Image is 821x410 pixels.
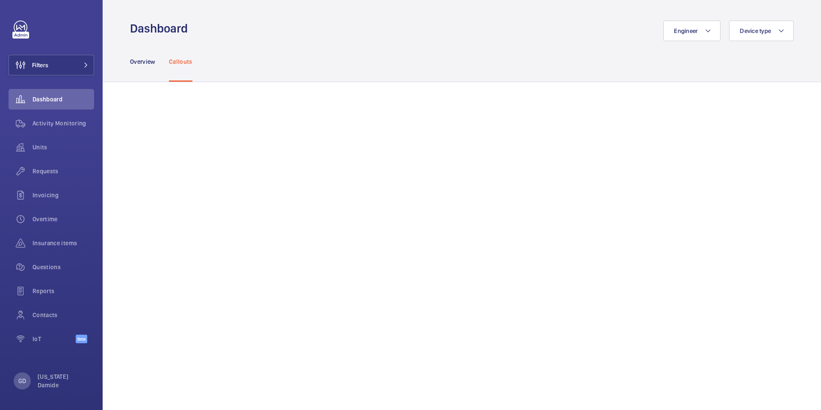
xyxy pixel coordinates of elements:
[32,287,94,295] span: Reports
[32,61,48,69] span: Filters
[18,377,26,385] p: GD
[169,57,192,66] p: Callouts
[32,191,94,199] span: Invoicing
[32,215,94,223] span: Overtime
[740,27,771,34] span: Device type
[130,57,155,66] p: Overview
[32,263,94,271] span: Questions
[76,335,87,343] span: Beta
[32,95,94,104] span: Dashboard
[674,27,698,34] span: Engineer
[729,21,794,41] button: Device type
[32,239,94,247] span: Insurance items
[32,335,76,343] span: IoT
[38,372,89,389] p: [US_STATE] Damide
[663,21,721,41] button: Engineer
[9,55,94,75] button: Filters
[130,21,193,36] h1: Dashboard
[32,167,94,175] span: Requests
[32,119,94,128] span: Activity Monitoring
[32,311,94,319] span: Contacts
[32,143,94,152] span: Units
